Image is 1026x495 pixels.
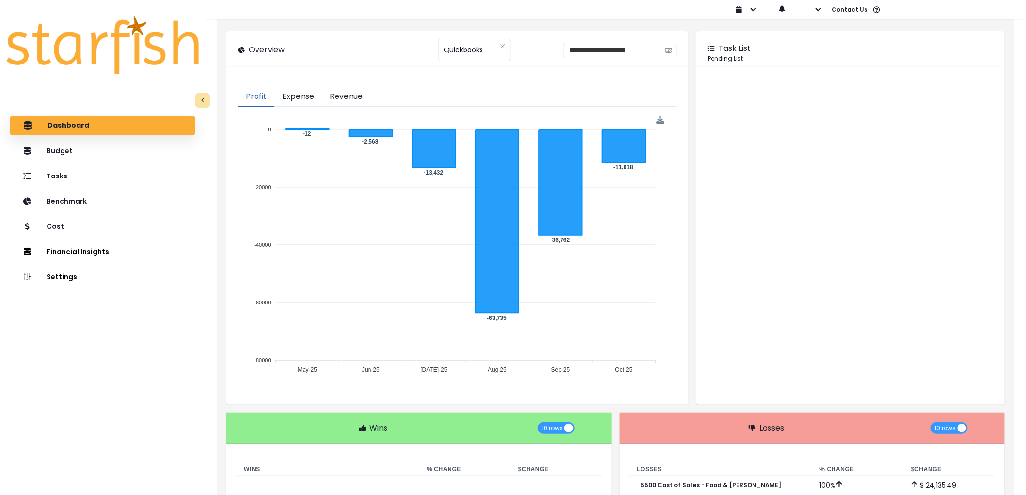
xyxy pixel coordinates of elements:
p: 5500 Cost of Sales - Food & [PERSON_NAME] [641,482,782,489]
tspan: Aug-25 [488,367,507,373]
div: Menu [657,116,665,124]
button: Revenue [322,87,370,107]
tspan: [DATE]-25 [421,367,448,373]
tspan: -80000 [255,357,271,363]
p: Benchmark [47,197,87,206]
th: $ Change [511,463,602,476]
p: Overview [249,44,285,56]
td: 100 % [812,475,904,495]
p: Tasks [47,172,67,180]
svg: calendar [665,47,672,53]
td: $ 24,135.49 [903,475,995,495]
tspan: -20000 [255,184,271,190]
p: Dashboard [48,121,89,130]
p: Wins [370,422,388,434]
button: Profit [238,87,274,107]
img: Download Profit [657,116,665,124]
p: Pending List [708,54,993,63]
th: Wins [236,463,419,476]
th: $ Change [903,463,995,476]
p: Task List [719,43,751,54]
span: 10 rows [935,422,956,434]
tspan: Jun-25 [362,367,380,373]
span: 10 rows [542,422,563,434]
button: Benchmark [10,192,195,211]
button: Dashboard [10,116,195,135]
p: Budget [47,147,73,155]
svg: close [500,43,506,49]
button: Expense [274,87,322,107]
tspan: Oct-25 [615,367,633,373]
p: Cost [47,223,64,231]
th: % Change [419,463,511,476]
button: Budget [10,141,195,160]
th: Losses [629,463,812,476]
button: Tasks [10,166,195,186]
p: Losses [759,422,784,434]
button: Financial Insights [10,242,195,261]
button: Settings [10,267,195,287]
tspan: -60000 [255,300,271,305]
span: Quickbooks [444,40,483,60]
button: Clear [500,41,506,51]
tspan: May-25 [298,367,317,373]
tspan: 0 [268,127,271,132]
button: Cost [10,217,195,236]
tspan: -40000 [255,242,271,248]
th: % Change [812,463,904,476]
tspan: Sep-25 [551,367,570,373]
